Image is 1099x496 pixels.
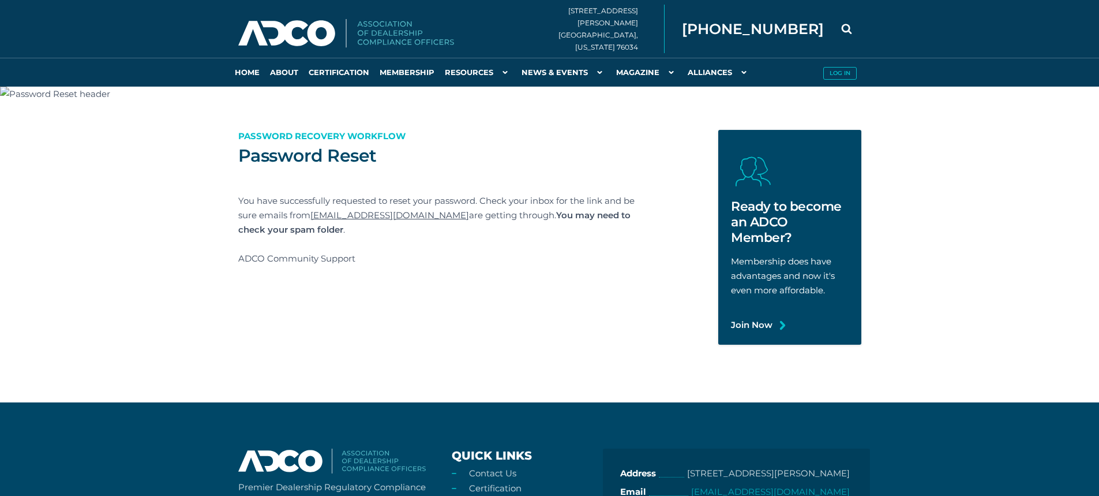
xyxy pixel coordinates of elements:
div: [STREET_ADDRESS][PERSON_NAME] [GEOGRAPHIC_DATA], [US_STATE] 76034 [558,5,665,53]
p: Membership does have advantages and now it's even more affordable. [731,254,849,297]
p: You have successfully requested to reset your password. Check your inbox for the link and be sure... [238,193,648,237]
h3: Quick Links [452,449,595,463]
a: Log in [818,58,861,87]
b: Address [620,466,656,482]
a: Join Now [731,318,772,332]
img: association-of-dealership-compliance-officers-logo2023.svg [238,449,426,473]
a: About [265,58,303,87]
a: [EMAIL_ADDRESS][DOMAIN_NAME] [310,210,469,221]
a: Alliances [682,58,755,87]
a: Certification [469,483,522,494]
button: Log in [823,67,857,80]
p: [STREET_ADDRESS][PERSON_NAME] [687,466,850,482]
p: ADCO Community Support [238,251,648,266]
a: Membership [374,58,440,87]
a: Magazine [611,58,682,87]
a: Home [230,58,265,87]
a: Resources [440,58,516,87]
img: Association of Dealership Compliance Officers logo [238,19,454,48]
h1: Password Reset [238,144,648,167]
span: [PHONE_NUMBER] [682,22,824,36]
a: Contact Us [469,468,516,479]
p: Password Recovery Workflow [238,129,648,143]
a: Certification [303,58,374,87]
a: News & Events [516,58,611,87]
h2: Ready to become an ADCO Member? [731,199,849,245]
